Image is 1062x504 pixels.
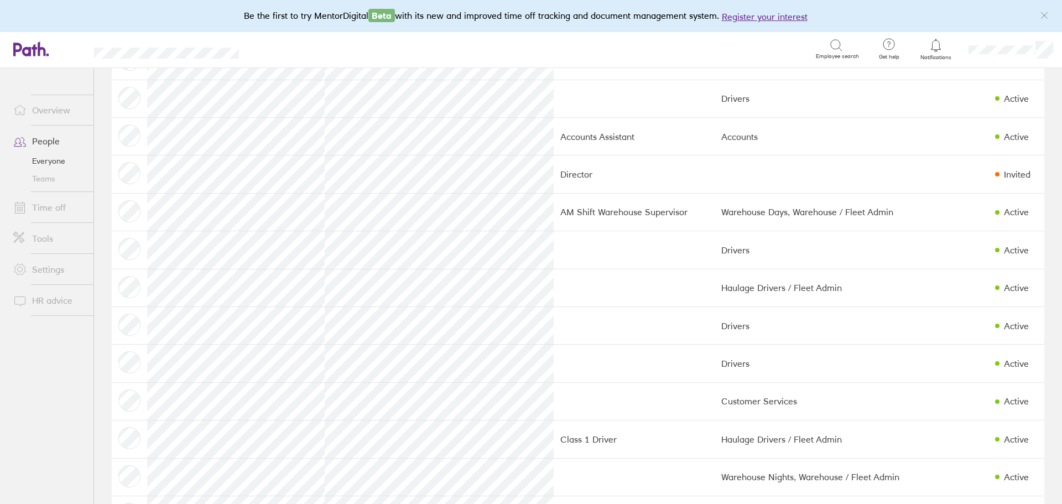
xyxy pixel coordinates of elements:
[715,193,988,231] td: Warehouse Days, Warehouse / Fleet Admin
[4,99,93,121] a: Overview
[715,420,988,458] td: Haulage Drivers / Fleet Admin
[715,345,988,382] td: Drivers
[1004,321,1029,331] div: Active
[715,269,988,306] td: Haulage Drivers / Fleet Admin
[4,227,93,250] a: Tools
[715,118,988,155] td: Accounts
[1004,93,1029,103] div: Active
[554,155,715,193] td: Director
[554,193,715,231] td: AM Shift Warehouse Supervisor
[918,54,954,61] span: Notifications
[4,170,93,188] a: Teams
[715,231,988,269] td: Drivers
[722,10,808,23] button: Register your interest
[368,9,395,22] span: Beta
[1004,245,1029,255] div: Active
[1004,207,1029,217] div: Active
[1004,434,1029,444] div: Active
[816,53,859,60] span: Employee search
[1004,169,1030,179] div: Invited
[715,458,988,496] td: Warehouse Nights, Warehouse / Fleet Admin
[715,80,988,117] td: Drivers
[1004,358,1029,368] div: Active
[715,382,988,420] td: Customer Services
[244,9,819,23] div: Be the first to try MentorDigital with its new and improved time off tracking and document manage...
[918,38,954,61] a: Notifications
[4,130,93,152] a: People
[1004,472,1029,482] div: Active
[1004,396,1029,406] div: Active
[4,258,93,280] a: Settings
[715,307,988,345] td: Drivers
[4,152,93,170] a: Everyone
[554,420,715,458] td: Class 1 Driver
[269,44,297,54] div: Search
[554,118,715,155] td: Accounts Assistant
[871,54,907,60] span: Get help
[1004,132,1029,142] div: Active
[4,196,93,219] a: Time off
[1004,283,1029,293] div: Active
[4,289,93,311] a: HR advice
